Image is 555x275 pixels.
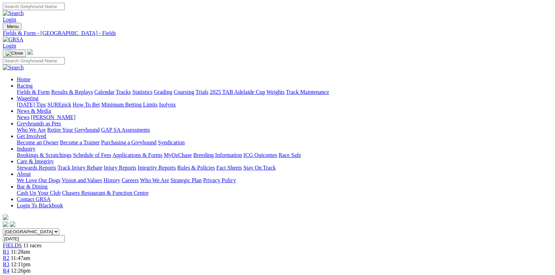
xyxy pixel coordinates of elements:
[17,184,48,190] a: Bar & Dining
[17,158,54,164] a: Care & Integrity
[203,177,236,183] a: Privacy Policy
[17,114,29,120] a: News
[11,268,31,274] span: 12:26pm
[51,89,93,95] a: Results & Replays
[17,146,35,152] a: Industry
[3,16,16,22] a: Login
[3,64,24,71] img: Search
[17,114,552,121] div: News & Media
[17,171,31,177] a: About
[138,165,176,171] a: Integrity Reports
[62,190,148,196] a: Chasers Restaurant & Function Centre
[3,36,23,43] img: GRSA
[116,89,131,95] a: Tracks
[73,152,111,158] a: Schedule of Fees
[17,89,50,95] a: Fields & Form
[11,255,30,261] span: 11:47am
[3,214,8,220] img: logo-grsa-white.png
[3,235,65,242] input: Select date
[159,102,176,108] a: Isolynx
[17,121,61,126] a: Greyhounds as Pets
[17,165,56,171] a: Stewards Reports
[195,89,208,95] a: Trials
[3,10,24,16] img: Search
[31,114,75,120] a: [PERSON_NAME]
[17,177,552,184] div: About
[27,49,33,55] img: logo-grsa-white.png
[243,165,276,171] a: Stay On Track
[17,177,60,183] a: We Love Our Dogs
[101,102,158,108] a: Minimum Betting Limits
[17,89,552,95] div: Racing
[132,89,153,95] a: Statistics
[47,127,100,133] a: Retire Your Greyhound
[17,165,552,171] div: Care & Integrity
[17,190,552,196] div: Bar & Dining
[23,242,41,248] span: 11 races
[104,165,136,171] a: Injury Reports
[243,152,277,158] a: ICG Outcomes
[101,127,150,133] a: GAP SA Assessments
[3,30,552,36] a: Fields & Form - [GEOGRAPHIC_DATA] - Fields
[101,139,157,145] a: Purchasing a Greyhound
[17,102,552,108] div: Wagering
[3,49,26,57] button: Toggle navigation
[17,190,61,196] a: Cash Up Your Club
[3,57,65,64] input: Search
[7,24,19,29] span: Menu
[177,165,215,171] a: Rules & Policies
[17,83,33,89] a: Racing
[17,139,58,145] a: Become an Owner
[174,89,194,95] a: Coursing
[17,196,50,202] a: Contact GRSA
[17,152,71,158] a: Bookings & Scratchings
[60,139,100,145] a: Become a Trainer
[3,268,9,274] a: R4
[73,102,100,108] a: How To Bet
[17,76,30,82] a: Home
[11,249,30,255] span: 11:28am
[57,165,102,171] a: Track Injury Rebate
[112,152,162,158] a: Applications & Forms
[266,89,285,95] a: Weights
[3,23,21,30] button: Toggle navigation
[154,89,172,95] a: Grading
[216,165,242,171] a: Fact Sheets
[17,102,46,108] a: [DATE] Tips
[286,89,329,95] a: Track Maintenance
[3,255,9,261] a: R2
[103,177,120,183] a: History
[17,133,46,139] a: Get Involved
[3,261,9,267] a: R3
[164,152,192,158] a: MyOzChase
[17,127,46,133] a: Who We Are
[62,177,102,183] a: Vision and Values
[193,152,242,158] a: Breeding Information
[17,139,552,146] div: Get Involved
[3,43,16,49] a: Login
[3,242,22,248] a: FIELDS
[17,152,552,158] div: Industry
[17,108,51,114] a: News & Media
[47,102,71,108] a: SUREpick
[11,261,30,267] span: 12:11pm
[140,177,169,183] a: Who We Are
[17,95,39,101] a: Wagering
[6,50,23,56] img: Close
[210,89,265,95] a: 2025 TAB Adelaide Cup
[17,202,63,208] a: Login To Blackbook
[17,127,552,133] div: Greyhounds as Pets
[278,152,301,158] a: Race Safe
[3,249,9,255] a: R1
[94,89,115,95] a: Calendar
[3,221,8,227] img: facebook.svg
[10,221,15,227] img: twitter.svg
[3,3,65,10] input: Search
[122,177,139,183] a: Careers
